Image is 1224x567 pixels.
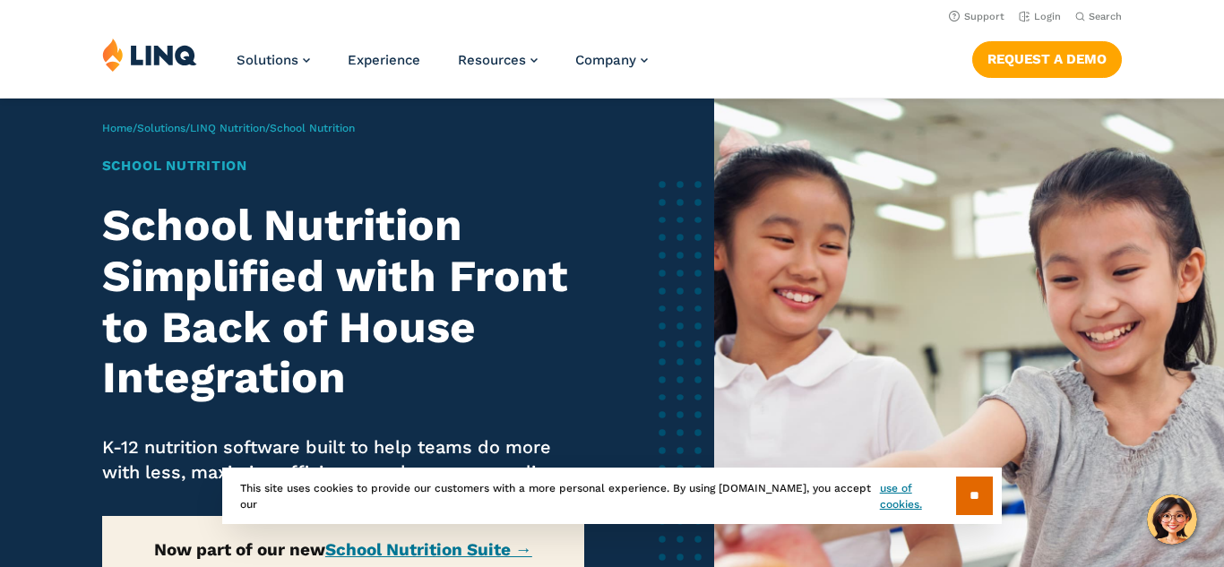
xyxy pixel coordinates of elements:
a: Resources [458,52,538,68]
a: Solutions [137,122,185,134]
p: K-12 nutrition software built to help teams do more with less, maximize efficiency, and ensure co... [102,434,584,485]
a: Solutions [237,52,310,68]
a: Login [1019,11,1061,22]
button: Hello, have a question? Let’s chat. [1147,494,1197,545]
div: This site uses cookies to provide our customers with a more personal experience. By using [DOMAIN... [222,468,1002,524]
span: School Nutrition [270,122,355,134]
span: Resources [458,52,526,68]
span: Solutions [237,52,298,68]
nav: Button Navigation [972,38,1122,77]
span: Search [1089,11,1122,22]
h2: School Nutrition Simplified with Front to Back of House Integration [102,200,584,403]
a: Company [575,52,648,68]
a: Experience [348,52,420,68]
span: / / / [102,122,355,134]
h1: School Nutrition [102,156,584,176]
a: Request a Demo [972,41,1122,77]
button: Open Search Bar [1075,10,1122,23]
nav: Primary Navigation [237,38,648,97]
a: LINQ Nutrition [190,122,265,134]
a: Support [949,11,1004,22]
img: LINQ | K‑12 Software [102,38,197,72]
a: Home [102,122,133,134]
a: use of cookies. [880,480,956,512]
span: Company [575,52,636,68]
